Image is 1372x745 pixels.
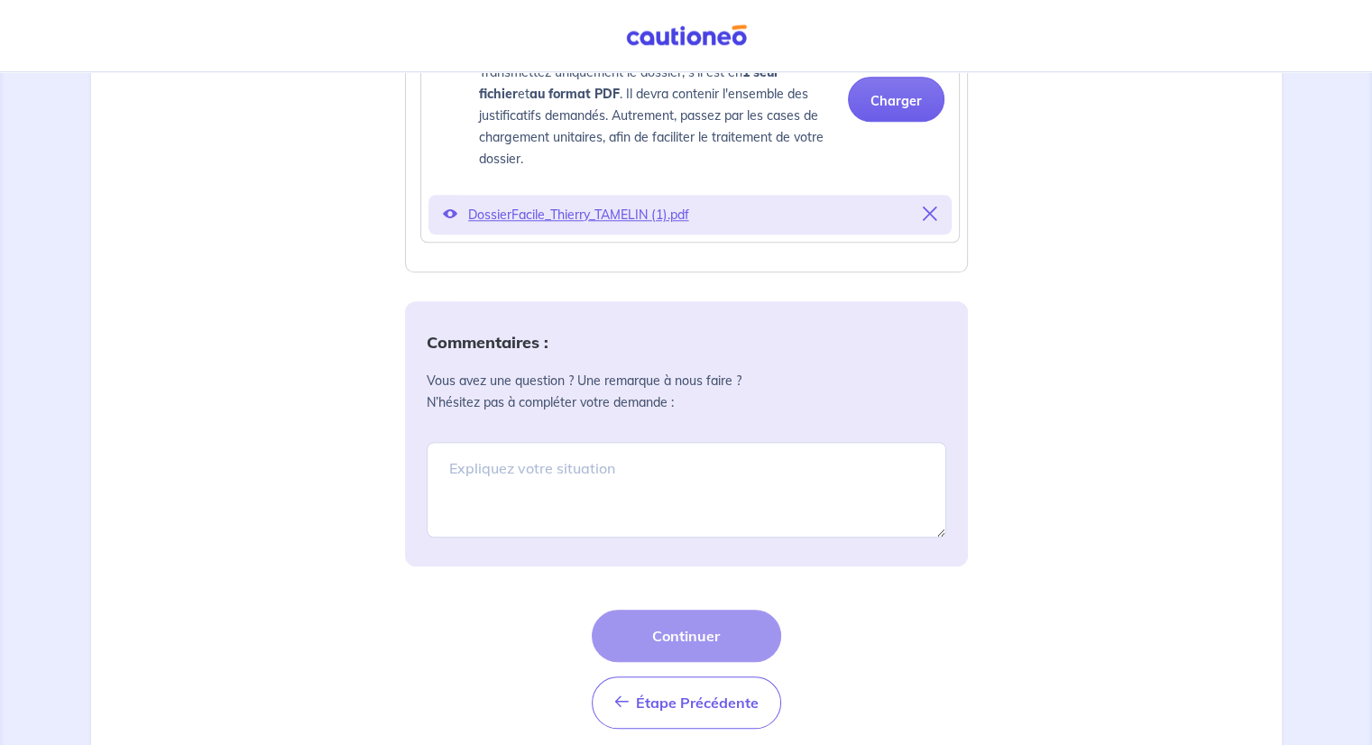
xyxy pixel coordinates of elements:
div: categoryName: profile, userCategory: lessor [420,10,960,243]
p: Vous avez une question ? Une remarque à nous faire ? N’hésitez pas à compléter votre demande : [427,370,946,413]
strong: au format PDF [529,86,620,102]
span: Étape Précédente [636,694,759,712]
strong: Commentaires : [427,332,548,353]
p: Transmettez uniquement le dossier, s'il est en et . Il devra contenir l'ensemble des justificatif... [479,61,833,170]
button: Étape Précédente [592,676,781,729]
button: Charger [848,77,944,122]
span: DossierFacile_Thierry_TAMELIN (1).pdf [468,202,912,227]
button: Voir [443,202,457,227]
img: Cautioneo [619,24,754,47]
button: Supprimer [923,202,937,227]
